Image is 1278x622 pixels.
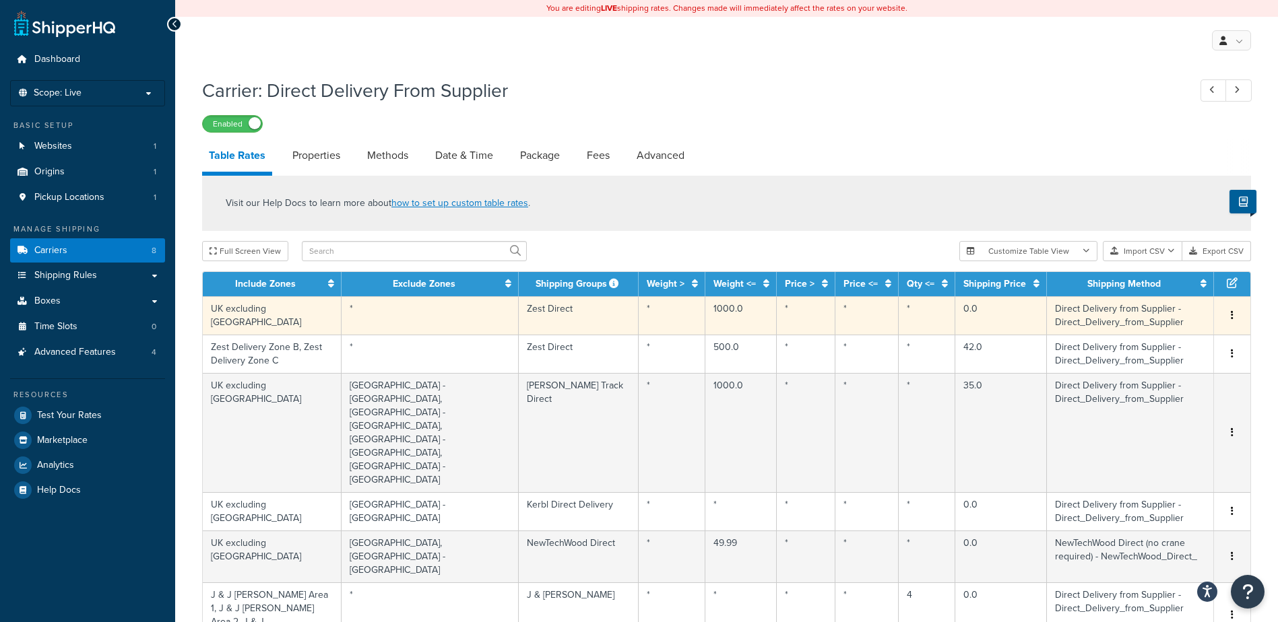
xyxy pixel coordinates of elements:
a: Qty <= [907,277,934,291]
span: Websites [34,141,72,152]
a: Shipping Rules [10,263,165,288]
a: Properties [286,139,347,172]
a: Websites1 [10,134,165,159]
a: Test Your Rates [10,403,165,427]
span: Boxes [34,296,61,307]
span: Dashboard [34,54,80,65]
td: 35.0 [955,373,1047,492]
button: Export CSV [1182,241,1251,261]
td: NewTechWood Direct (no crane required) - NewTechWood_Direct_ [1047,530,1214,582]
a: how to set up custom table rates [391,196,528,210]
li: Carriers [10,238,165,263]
a: Fees [580,139,616,172]
span: 1 [154,141,156,152]
span: Test Your Rates [37,410,102,421]
td: 0.0 [955,296,1047,335]
span: Time Slots [34,321,77,333]
span: Advanced Features [34,347,116,358]
span: Pickup Locations [34,192,104,203]
span: 4 [152,347,156,358]
a: Methods [360,139,415,172]
td: 500.0 [705,335,777,373]
a: Marketplace [10,428,165,452]
span: Marketplace [37,435,88,446]
td: 0.0 [955,492,1047,530]
td: Direct Delivery from Supplier - Direct_Delivery_from_Supplier [1047,492,1214,530]
td: 49.99 [705,530,777,582]
td: Direct Delivery from Supplier - Direct_Delivery_from_Supplier [1047,373,1214,492]
div: Resources [10,389,165,401]
span: 1 [154,166,156,178]
a: Table Rates [202,139,272,176]
div: Manage Shipping [10,223,165,235]
span: Carriers [34,245,67,256]
td: Zest Direct [519,296,639,335]
li: Advanced Features [10,340,165,365]
td: 42.0 [955,335,1047,373]
a: Advanced Features4 [10,340,165,365]
button: Import CSV [1103,241,1182,261]
a: Boxes [10,289,165,314]
td: Direct Delivery from Supplier - Direct_Delivery_from_Supplier [1047,296,1214,335]
a: Package [513,139,567,172]
span: 0 [152,321,156,333]
label: Enabled [203,116,262,132]
input: Search [302,241,527,261]
td: Direct Delivery from Supplier - Direct_Delivery_from_Supplier [1047,335,1214,373]
td: [GEOGRAPHIC_DATA] - [GEOGRAPHIC_DATA], [GEOGRAPHIC_DATA] - [GEOGRAPHIC_DATA], [GEOGRAPHIC_DATA] -... [342,373,519,492]
td: Kerbl Direct Delivery [519,492,639,530]
td: Zest Delivery Zone B, Zest Delivery Zone C [203,335,342,373]
a: Advanced [630,139,691,172]
a: Previous Record [1201,79,1227,102]
a: Time Slots0 [10,314,165,339]
td: NewTechWood Direct [519,530,639,582]
a: Weight > [647,277,684,291]
a: Date & Time [428,139,500,172]
a: Origins1 [10,160,165,184]
a: Carriers8 [10,238,165,263]
button: Full Screen View [202,241,288,261]
td: 1000.0 [705,373,777,492]
div: Basic Setup [10,120,165,131]
span: Shipping Rules [34,270,97,281]
h1: Carrier: Direct Delivery From Supplier [202,77,1176,104]
li: Pickup Locations [10,185,165,210]
a: Shipping Price [963,277,1026,291]
td: UK excluding [GEOGRAPHIC_DATA] [203,530,342,582]
td: UK excluding [GEOGRAPHIC_DATA] [203,373,342,492]
span: 8 [152,245,156,256]
a: Pickup Locations1 [10,185,165,210]
span: Origins [34,166,65,178]
a: Dashboard [10,47,165,72]
span: Analytics [37,460,74,471]
button: Customize Table View [959,241,1097,261]
a: Shipping Method [1087,277,1161,291]
td: 1000.0 [705,296,777,335]
button: Open Resource Center [1231,575,1265,609]
a: Next Record [1225,79,1252,102]
span: 1 [154,192,156,203]
td: [GEOGRAPHIC_DATA], [GEOGRAPHIC_DATA] - [GEOGRAPHIC_DATA] [342,530,519,582]
td: UK excluding [GEOGRAPHIC_DATA] [203,296,342,335]
span: Scope: Live [34,88,82,99]
li: Websites [10,134,165,159]
td: [GEOGRAPHIC_DATA] - [GEOGRAPHIC_DATA] [342,492,519,530]
li: Time Slots [10,314,165,339]
td: UK excluding [GEOGRAPHIC_DATA] [203,492,342,530]
a: Price > [785,277,814,291]
a: Help Docs [10,478,165,502]
a: Weight <= [713,277,756,291]
a: Analytics [10,453,165,477]
p: Visit our Help Docs to learn more about . [226,196,530,211]
td: 0.0 [955,530,1047,582]
a: Price <= [843,277,878,291]
li: Origins [10,160,165,184]
td: Zest Direct [519,335,639,373]
span: Help Docs [37,485,81,496]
